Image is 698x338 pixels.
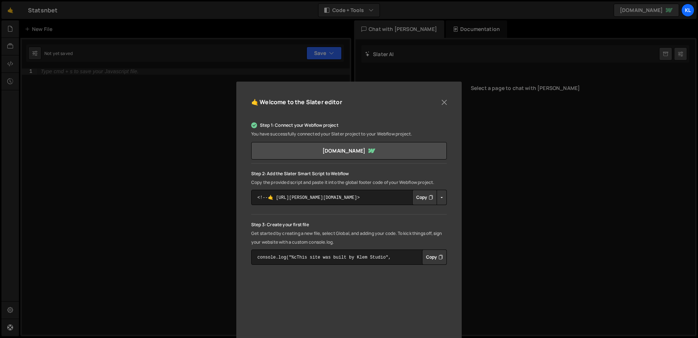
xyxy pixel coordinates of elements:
textarea: console.log("%cThis site was built by Klem Studio", "background:blue;color:#fff;padding: 8px;"); [251,249,447,265]
a: Kl [681,4,694,17]
textarea: <!--🤙 [URL][PERSON_NAME][DOMAIN_NAME]> <script>document.addEventListener("DOMContentLoaded", func... [251,190,447,205]
p: Step 1: Connect your Webflow project [251,121,447,130]
p: You have successfully connected your Slater project to your Webflow project. [251,130,447,138]
div: Button group with nested dropdown [422,249,447,265]
a: [DOMAIN_NAME] [251,142,447,160]
button: Copy [422,249,447,265]
p: Step 3: Create your first file [251,220,447,229]
button: Close [439,97,450,108]
div: Button group with nested dropdown [412,190,447,205]
p: Get started by creating a new file, select Global, and adding your code. To kick things off, sign... [251,229,447,247]
p: Copy the provided script and paste it into the global footer code of your Webflow project. [251,178,447,187]
button: Copy [412,190,437,205]
h5: 🤙 Welcome to the Slater editor [251,97,342,108]
p: Step 2: Add the Slater Smart Script to Webflow [251,169,447,178]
